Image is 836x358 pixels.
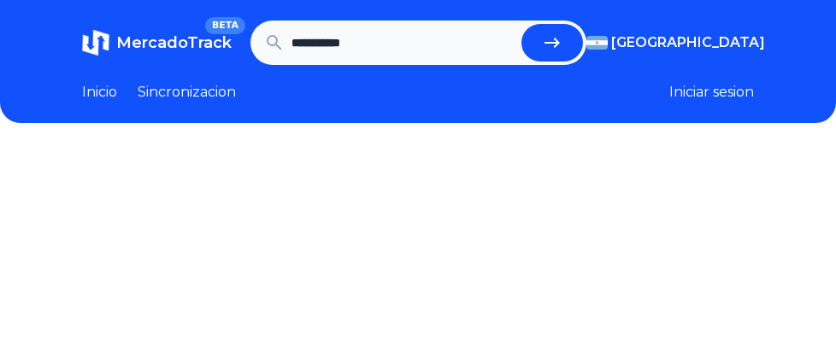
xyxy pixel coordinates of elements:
button: [GEOGRAPHIC_DATA] [586,32,755,53]
a: MercadoTrackBETA [82,29,232,56]
a: Sincronizacion [138,82,236,103]
a: Inicio [82,82,117,103]
span: MercadoTrack [116,33,232,52]
span: [GEOGRAPHIC_DATA] [611,32,765,53]
img: MercadoTrack [82,29,109,56]
span: BETA [205,17,245,34]
button: Iniciar sesion [669,82,754,103]
img: Argentina [586,36,609,50]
